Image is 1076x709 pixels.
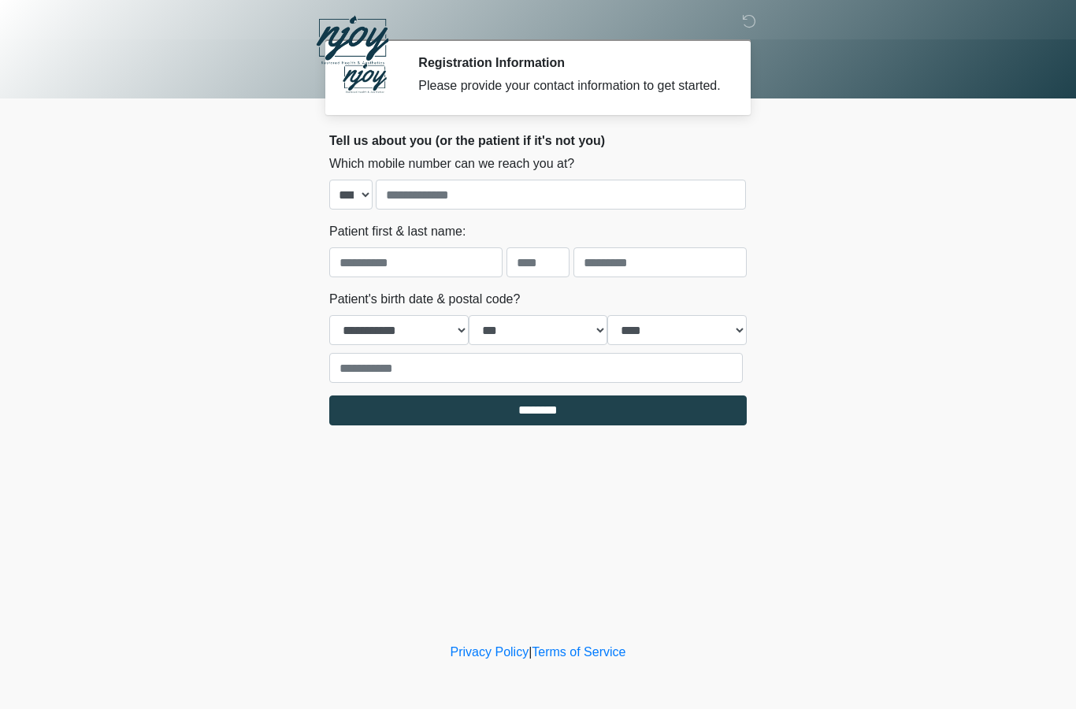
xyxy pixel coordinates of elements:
[451,645,529,659] a: Privacy Policy
[418,76,723,95] div: Please provide your contact information to get started.
[329,222,466,241] label: Patient first & last name:
[314,12,391,70] img: NJOY Restored Health & Aesthetics Logo
[329,154,574,173] label: Which mobile number can we reach you at?
[532,645,625,659] a: Terms of Service
[329,290,520,309] label: Patient's birth date & postal code?
[529,645,532,659] a: |
[329,133,747,148] h2: Tell us about you (or the patient if it's not you)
